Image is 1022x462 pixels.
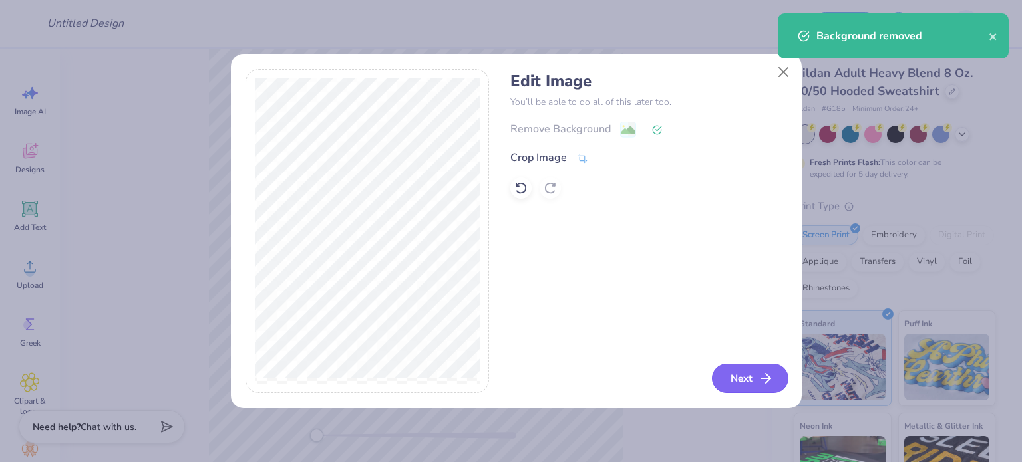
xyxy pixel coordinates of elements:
[510,72,786,91] h4: Edit Image
[712,364,788,393] button: Next
[510,150,567,166] div: Crop Image
[510,95,786,109] p: You’ll be able to do all of this later too.
[816,28,989,44] div: Background removed
[989,28,998,44] button: close
[770,60,796,85] button: Close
